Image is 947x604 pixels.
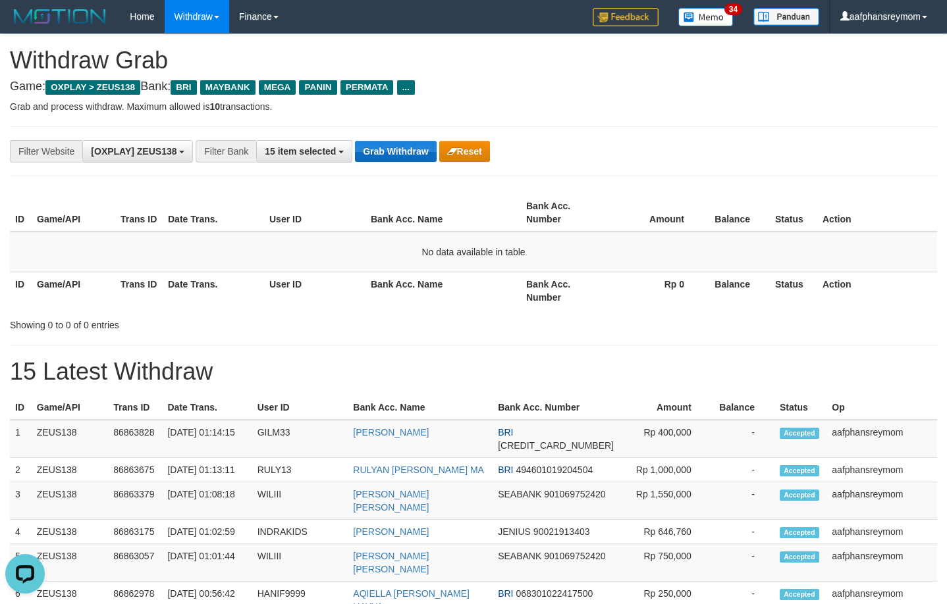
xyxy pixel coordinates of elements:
[711,520,774,544] td: -
[365,194,521,232] th: Bank Acc. Name
[162,420,252,458] td: [DATE] 01:14:15
[516,465,593,475] span: Copy 494601019204504 to clipboard
[108,482,162,520] td: 86863379
[32,420,108,458] td: ZEUS138
[82,140,193,163] button: [OXPLAY] ZEUS138
[348,395,493,420] th: Bank Acc. Name
[162,395,252,420] th: Date Trans.
[10,47,937,74] h1: Withdraw Grab
[770,194,817,232] th: Status
[10,194,32,232] th: ID
[353,551,429,574] a: [PERSON_NAME] [PERSON_NAME]
[353,427,429,438] a: [PERSON_NAME]
[115,272,163,309] th: Trans ID
[753,8,819,26] img: panduan.png
[252,420,348,458] td: GILM33
[353,465,484,475] a: RULYAN [PERSON_NAME] MA
[498,551,541,561] span: SEABANK
[593,8,659,26] img: Feedback.jpg
[711,482,774,520] td: -
[10,313,385,332] div: Showing 0 to 0 of 0 entries
[10,544,32,582] td: 5
[32,458,108,482] td: ZEUS138
[724,3,742,15] span: 34
[780,490,819,501] span: Accepted
[10,7,110,26] img: MOTION_logo.png
[32,520,108,544] td: ZEUS138
[10,520,32,544] td: 4
[265,146,336,157] span: 15 item selected
[711,458,774,482] td: -
[498,427,513,438] span: BRI
[774,395,826,420] th: Status
[10,395,32,420] th: ID
[516,588,593,599] span: Copy 068301022417500 to clipboard
[163,272,264,309] th: Date Trans.
[826,458,937,482] td: aafphansreymom
[521,272,605,309] th: Bank Acc. Number
[704,272,770,309] th: Balance
[605,194,704,232] th: Amount
[397,80,415,95] span: ...
[498,465,513,475] span: BRI
[780,589,819,600] span: Accepted
[10,482,32,520] td: 3
[32,272,115,309] th: Game/API
[770,272,817,309] th: Status
[108,544,162,582] td: 86863057
[259,80,296,95] span: MEGA
[162,458,252,482] td: [DATE] 01:13:11
[264,194,365,232] th: User ID
[619,520,711,544] td: Rp 646,760
[91,146,176,157] span: [OXPLAY] ZEUS138
[162,520,252,544] td: [DATE] 01:02:59
[162,482,252,520] td: [DATE] 01:08:18
[340,80,394,95] span: PERMATA
[256,140,352,163] button: 15 item selected
[826,520,937,544] td: aafphansreymom
[162,544,252,582] td: [DATE] 01:01:44
[10,232,937,272] td: No data available in table
[252,544,348,582] td: WILIII
[209,101,220,112] strong: 10
[299,80,337,95] span: PANIN
[355,141,436,162] button: Grab Withdraw
[619,395,711,420] th: Amount
[108,395,162,420] th: Trans ID
[10,100,937,113] p: Grab and process withdraw. Maximum allowed is transactions.
[32,395,108,420] th: Game/API
[498,489,541,499] span: SEABANK
[544,551,605,561] span: Copy 901069752420 to clipboard
[439,141,490,162] button: Reset
[200,80,256,95] span: MAYBANK
[493,395,619,420] th: Bank Acc. Number
[264,272,365,309] th: User ID
[45,80,140,95] span: OXPLAY > ZEUS138
[605,272,704,309] th: Rp 0
[521,194,605,232] th: Bank Acc. Number
[10,140,82,163] div: Filter Website
[365,272,521,309] th: Bank Acc. Name
[780,527,819,538] span: Accepted
[10,80,937,93] h4: Game: Bank:
[498,526,531,537] span: JENIUS
[10,420,32,458] td: 1
[704,194,770,232] th: Balance
[108,520,162,544] td: 86863175
[10,359,937,385] h1: 15 Latest Withdraw
[32,194,115,232] th: Game/API
[780,465,819,476] span: Accepted
[252,458,348,482] td: RULY13
[619,544,711,582] td: Rp 750,000
[32,482,108,520] td: ZEUS138
[826,420,937,458] td: aafphansreymom
[252,482,348,520] td: WILIII
[252,520,348,544] td: INDRAKIDS
[817,194,937,232] th: Action
[619,420,711,458] td: Rp 400,000
[10,272,32,309] th: ID
[498,588,513,599] span: BRI
[780,428,819,439] span: Accepted
[826,482,937,520] td: aafphansreymom
[678,8,734,26] img: Button%20Memo.svg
